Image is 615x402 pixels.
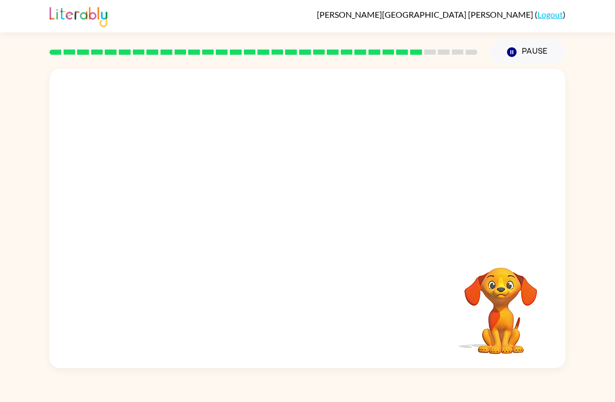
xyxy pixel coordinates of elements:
button: Pause [490,40,565,64]
video: Your browser must support playing .mp4 files to use Literably. Please try using another browser. [449,251,553,356]
span: [PERSON_NAME][GEOGRAPHIC_DATA] [PERSON_NAME] [317,9,535,19]
a: Logout [537,9,563,19]
div: ( ) [317,9,565,19]
img: Literably [50,4,107,27]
